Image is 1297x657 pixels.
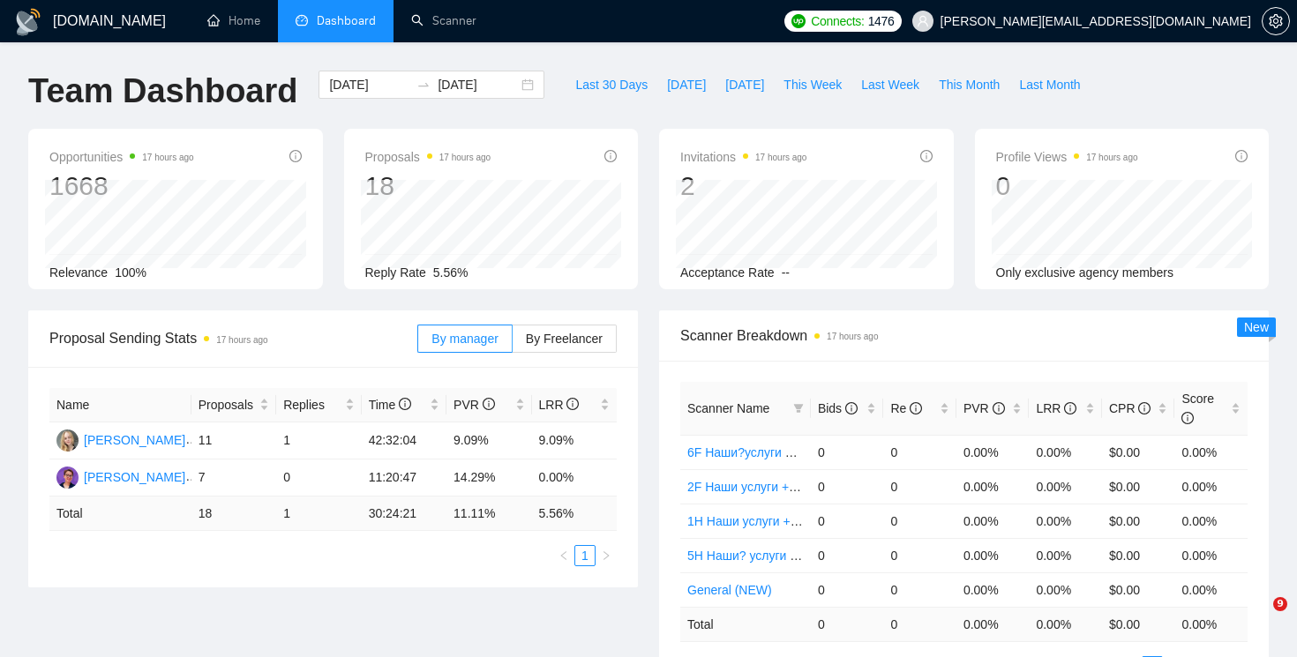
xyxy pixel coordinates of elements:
[687,514,845,528] a: 1H Наши услуги + наша ЦА
[532,496,618,531] td: 5.56 %
[199,395,256,414] span: Proposals
[575,546,595,565] a: 1
[365,169,491,203] div: 18
[566,398,579,410] span: info-circle
[1138,402,1151,414] span: info-circle
[956,435,1030,469] td: 0.00%
[84,467,185,487] div: [PERSON_NAME]
[883,504,956,538] td: 0
[14,8,42,36] img: logo
[782,265,790,280] span: --
[142,153,193,162] time: 17 hours ago
[365,265,426,280] span: Reply Rate
[956,504,1030,538] td: 0.00%
[49,169,194,203] div: 1668
[680,146,806,168] span: Invitations
[283,395,341,414] span: Replies
[446,459,531,496] td: 14.29%
[56,469,185,483] a: NV[PERSON_NAME]
[532,459,618,496] td: 0.00%
[680,325,1248,347] span: Scanner Breakdown
[49,265,108,280] span: Relevance
[539,398,580,412] span: LRR
[774,71,851,99] button: This Week
[601,550,611,561] span: right
[56,429,79,452] img: KK
[191,459,276,496] td: 7
[996,146,1138,168] span: Profile Views
[596,545,617,566] li: Next Page
[1174,572,1248,607] td: 0.00%
[883,469,956,504] td: 0
[289,150,302,162] span: info-circle
[1174,435,1248,469] td: 0.00%
[1029,607,1102,641] td: 0.00 %
[1102,538,1175,572] td: $0.00
[1244,320,1269,334] span: New
[411,13,476,28] a: searchScanner
[1273,597,1287,611] span: 9
[861,75,919,94] span: Last Week
[191,496,276,531] td: 18
[483,398,495,410] span: info-circle
[883,607,956,641] td: 0
[115,265,146,280] span: 100%
[296,14,308,26] span: dashboard
[791,14,806,28] img: upwork-logo.png
[1086,153,1137,162] time: 17 hours ago
[276,459,361,496] td: 0
[276,388,361,422] th: Replies
[956,572,1030,607] td: 0.00%
[439,153,491,162] time: 17 hours ago
[431,332,498,346] span: By manager
[793,403,804,414] span: filter
[216,335,267,345] time: 17 hours ago
[1064,402,1076,414] span: info-circle
[329,75,409,94] input: Start date
[811,469,884,504] td: 0
[929,71,1009,99] button: This Month
[553,545,574,566] button: left
[851,71,929,99] button: Last Week
[818,401,858,415] span: Bids
[883,572,956,607] td: 0
[399,398,411,410] span: info-circle
[207,13,260,28] a: homeHome
[1029,504,1102,538] td: 0.00%
[1029,435,1102,469] td: 0.00%
[680,169,806,203] div: 2
[49,388,191,422] th: Name
[559,550,569,561] span: left
[84,430,185,450] div: [PERSON_NAME]
[1181,412,1194,424] span: info-circle
[1174,469,1248,504] td: 0.00%
[680,607,811,641] td: Total
[956,469,1030,504] td: 0.00%
[1237,597,1279,639] iframe: Intercom live chat
[1036,401,1076,415] span: LRR
[910,402,922,414] span: info-circle
[657,71,716,99] button: [DATE]
[276,496,361,531] td: 1
[526,332,603,346] span: By Freelancer
[362,422,446,459] td: 42:32:04
[416,78,431,92] span: swap-right
[1174,504,1248,538] td: 0.00%
[365,146,491,168] span: Proposals
[1102,435,1175,469] td: $0.00
[883,538,956,572] td: 0
[276,422,361,459] td: 1
[191,388,276,422] th: Proposals
[680,265,775,280] span: Acceptance Rate
[362,496,446,531] td: 30:24:21
[827,332,878,341] time: 17 hours ago
[993,402,1005,414] span: info-circle
[362,459,446,496] td: 11:20:47
[1102,607,1175,641] td: $ 0.00
[1174,538,1248,572] td: 0.00%
[49,496,191,531] td: Total
[1019,75,1080,94] span: Last Month
[1029,469,1102,504] td: 0.00%
[596,545,617,566] button: right
[811,572,884,607] td: 0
